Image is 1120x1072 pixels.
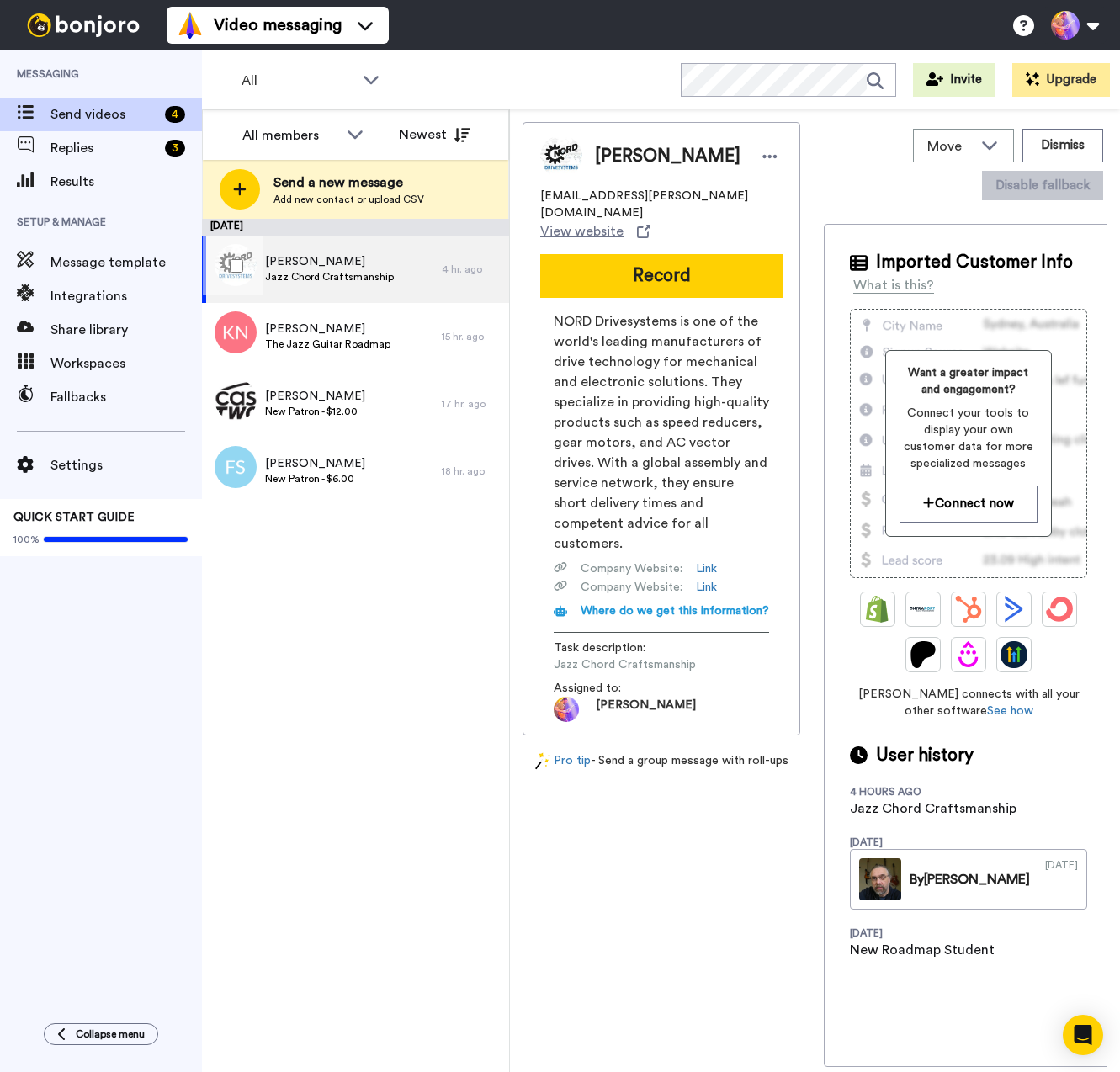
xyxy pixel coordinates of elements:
[20,13,146,37] img: bj-logo-header-white.svg
[442,330,501,343] div: 15 hr. ago
[535,752,550,770] img: magic-wand.svg
[1046,596,1073,623] img: ConvertKit
[1001,641,1027,668] img: GoHighLevel
[215,379,257,421] img: b255938b-eb6d-40fa-8f74-bbadc50638dc.jpg
[386,118,483,151] button: Newest
[853,275,934,295] div: What is this?
[1045,858,1078,900] div: [DATE]
[50,138,158,158] span: Replies
[696,579,717,596] a: Link
[215,311,257,353] img: kn.png
[595,144,740,169] span: [PERSON_NAME]
[864,596,891,623] img: Shopify
[265,405,365,418] span: New Patron - $12.00
[242,125,338,146] div: All members
[859,858,901,900] img: 316fd8b5-1d40-4165-87f5-5d66baade881-thumb.jpg
[581,560,682,577] span: Company Website :
[50,455,202,475] span: Settings
[442,397,501,411] div: 17 hr. ago
[554,680,671,697] span: Assigned to:
[273,172,424,193] span: Send a new message
[265,455,365,472] span: [PERSON_NAME]
[850,926,959,940] div: [DATE]
[540,188,783,221] span: [EMAIL_ADDRESS][PERSON_NAME][DOMAIN_NAME]
[876,250,1073,275] span: Imported Customer Info
[44,1023,158,1045] button: Collapse menu
[50,353,202,374] span: Workspaces
[177,12,204,39] img: vm-color.svg
[214,13,342,37] span: Video messaging
[910,869,1030,889] div: By [PERSON_NAME]
[165,106,185,123] div: 4
[13,533,40,546] span: 100%
[265,472,365,486] span: New Patron - $6.00
[955,641,982,668] img: Drip
[850,785,959,799] div: 4 hours ago
[540,135,582,178] img: Image of Christian Bahrke
[202,219,509,236] div: [DATE]
[242,71,354,91] span: All
[265,253,394,270] span: [PERSON_NAME]
[215,446,257,488] img: fs.png
[850,799,1016,819] div: Jazz Chord Craftsmanship
[540,221,624,241] span: View website
[50,252,202,273] span: Message template
[50,320,202,340] span: Share library
[850,849,1087,910] a: By[PERSON_NAME][DATE]
[1001,596,1027,623] img: ActiveCampaign
[265,388,365,405] span: [PERSON_NAME]
[540,221,650,241] a: View website
[50,286,202,306] span: Integrations
[265,270,394,284] span: Jazz Chord Craftsmanship
[50,172,202,192] span: Results
[165,140,185,157] div: 3
[1022,129,1103,162] button: Dismiss
[581,605,769,617] span: Where do we get this information?
[554,639,671,656] span: Task description :
[50,387,202,407] span: Fallbacks
[1012,63,1110,97] button: Upgrade
[900,364,1038,398] span: Want a greater impact and engagement?
[265,337,390,351] span: The Jazz Guitar Roadmap
[850,836,959,849] div: [DATE]
[581,579,682,596] span: Company Website :
[696,560,717,577] a: Link
[900,486,1038,522] button: Connect now
[850,940,995,960] div: New Roadmap Student
[876,743,974,768] span: User history
[535,752,591,770] a: Pro tip
[13,512,135,523] span: QUICK START GUIDE
[900,405,1038,472] span: Connect your tools to display your own customer data for more specialized messages
[850,686,1087,719] span: [PERSON_NAME] connects with all your other software
[1063,1015,1103,1055] div: Open Intercom Messenger
[442,263,501,276] div: 4 hr. ago
[273,193,424,206] span: Add new contact or upload CSV
[596,697,696,722] span: [PERSON_NAME]
[910,596,937,623] img: Ontraport
[927,136,973,157] span: Move
[265,321,390,337] span: [PERSON_NAME]
[50,104,158,125] span: Send videos
[910,641,937,668] img: Patreon
[987,705,1033,717] a: See how
[540,254,783,298] button: Record
[442,464,501,478] div: 18 hr. ago
[554,697,579,722] img: photo.jpg
[554,656,714,673] span: Jazz Chord Craftsmanship
[76,1027,145,1041] span: Collapse menu
[955,596,982,623] img: Hubspot
[523,752,800,770] div: - Send a group message with roll-ups
[982,171,1103,200] button: Disable fallback
[913,63,995,97] button: Invite
[554,311,769,554] span: NORD Drivesystems is one of the world's leading manufacturers of drive technology for mechanical ...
